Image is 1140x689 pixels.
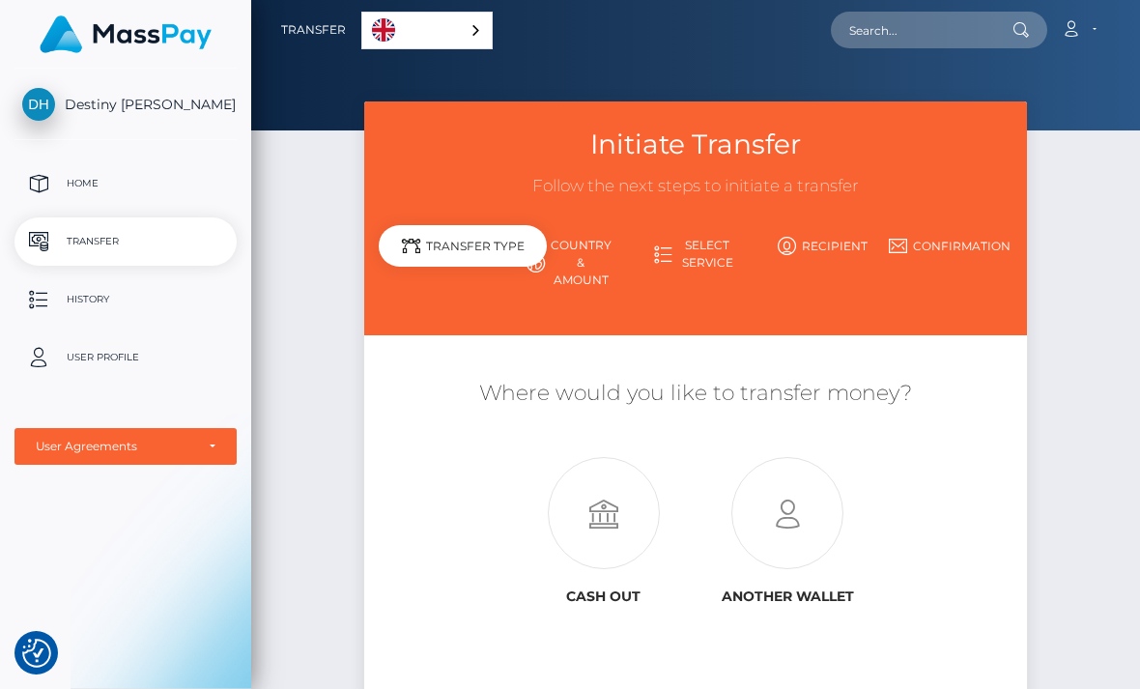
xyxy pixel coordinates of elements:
button: User Agreements [14,428,237,465]
h3: Follow the next steps to initiate a transfer [379,175,1013,198]
a: Recipient [759,229,886,263]
h6: Cash out [526,589,681,605]
a: Select Service [632,229,758,279]
a: Transfer [281,10,346,50]
h5: Where would you like to transfer money? [379,379,1013,409]
p: Home [22,169,229,198]
p: History [22,285,229,314]
a: Confirmation [886,229,1012,263]
img: MassPay [40,15,212,53]
a: Country & Amount [505,229,632,297]
button: Consent Preferences [22,639,51,668]
div: Language [361,12,493,49]
a: User Profile [14,333,237,382]
img: Revisit consent button [22,639,51,668]
a: Transfer [14,217,237,266]
span: Destiny [PERSON_NAME] [14,96,237,113]
a: Transfer Type [379,229,505,279]
h6: Another wallet [710,589,866,605]
a: Home [14,159,237,208]
p: User Profile [22,343,229,372]
a: History [14,275,237,324]
aside: Language selected: English [361,12,493,49]
input: Search... [831,12,1012,48]
a: English [362,13,492,48]
div: Transfer Type [379,225,548,267]
p: Transfer [22,227,229,256]
h3: Initiate Transfer [379,126,1013,163]
div: User Agreements [36,439,194,454]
